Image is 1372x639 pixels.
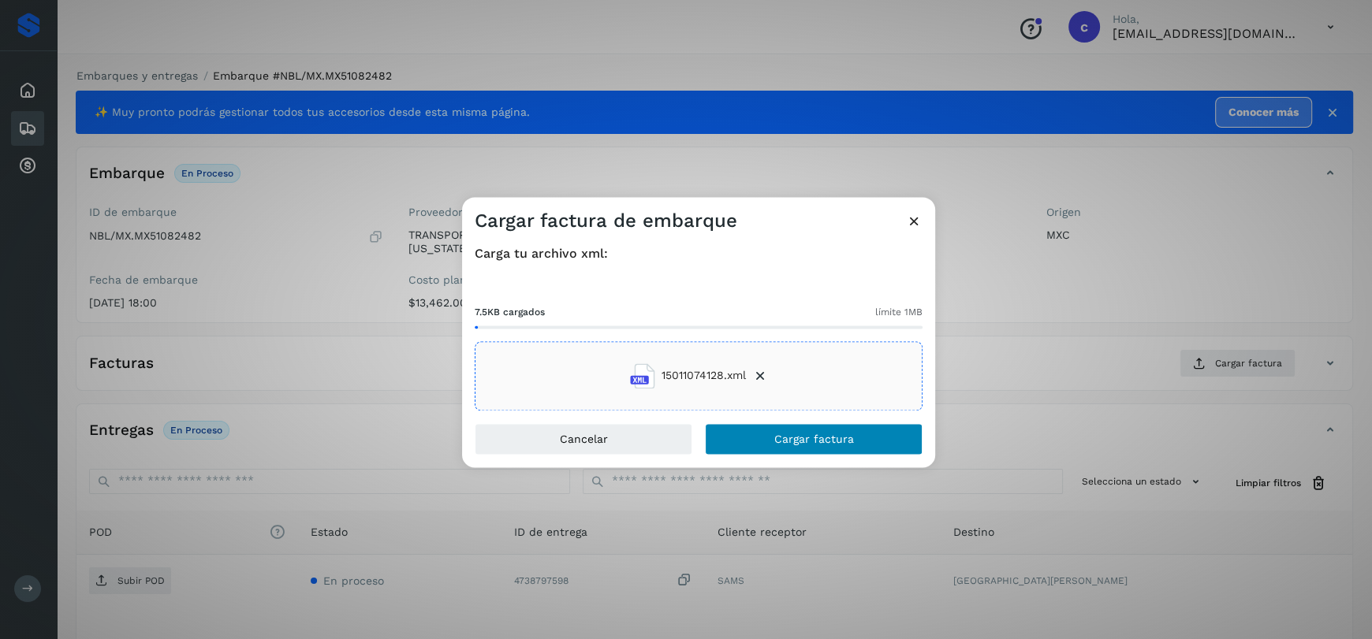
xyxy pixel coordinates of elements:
button: Cargar factura [705,423,923,455]
h4: Carga tu archivo xml: [475,246,923,261]
button: Cancelar [475,423,692,455]
span: 7.5KB cargados [475,305,545,319]
span: Cargar factura [774,433,854,444]
h3: Cargar factura de embarque [475,210,737,232]
span: límite 1MB [875,305,923,319]
span: Cancelar [560,433,608,444]
span: 15011074128.xml [662,368,746,385]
